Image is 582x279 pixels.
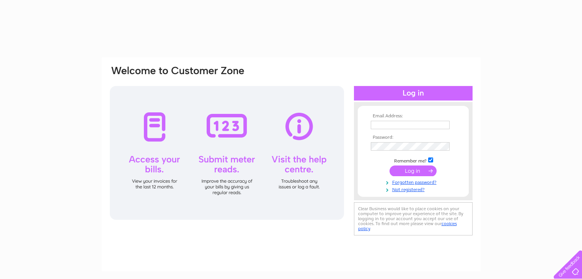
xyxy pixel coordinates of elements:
a: Not registered? [371,185,458,193]
th: Password: [369,135,458,140]
div: Clear Business would like to place cookies on your computer to improve your experience of the sit... [354,202,473,235]
td: Remember me? [369,156,458,164]
th: Email Address: [369,114,458,119]
input: Submit [390,165,437,176]
a: Forgotten password? [371,178,458,185]
a: cookies policy [358,221,457,231]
